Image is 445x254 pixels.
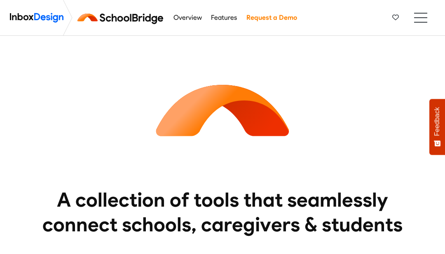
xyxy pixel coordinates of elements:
[148,36,297,184] img: icon_schoolbridge.svg
[244,9,299,26] a: Request a Demo
[433,107,441,136] span: Feedback
[171,9,204,26] a: Overview
[31,187,414,237] heading: A collection of tools that seamlessly connect schools, caregivers & students
[429,99,445,155] button: Feedback - Show survey
[209,9,239,26] a: Features
[76,8,169,28] img: schoolbridge logo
